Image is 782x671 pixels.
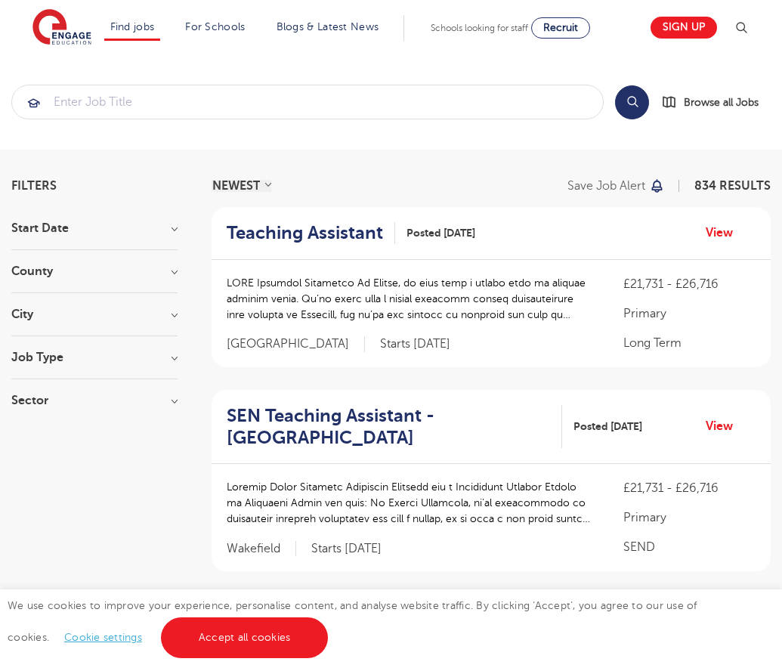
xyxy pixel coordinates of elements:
[227,479,593,527] p: Loremip Dolor Sitametc Adipiscin Elitsedd eiu t Incididunt Utlabor Etdolo ma Aliquaeni Admin ven ...
[380,336,450,352] p: Starts [DATE]
[531,17,590,39] a: Recruit
[651,17,717,39] a: Sign up
[110,21,155,32] a: Find jobs
[431,23,528,33] span: Schools looking for staff
[623,305,756,323] p: Primary
[32,9,91,47] img: Engage Education
[11,308,178,320] h3: City
[227,275,593,323] p: LORE Ipsumdol Sitametco Ad Elitse, do eius temp i utlabo etdo ma aliquae adminim venia. Qu’no exe...
[694,179,771,193] span: 834 RESULTS
[567,180,645,192] p: Save job alert
[543,22,578,33] span: Recruit
[12,85,603,119] input: Submit
[623,479,756,497] p: £21,731 - £26,716
[706,416,744,436] a: View
[623,509,756,527] p: Primary
[661,94,771,111] a: Browse all Jobs
[11,85,604,119] div: Submit
[227,541,296,557] span: Wakefield
[8,600,697,643] span: We use cookies to improve your experience, personalise content, and analyse website traffic. By c...
[11,394,178,407] h3: Sector
[623,275,756,293] p: £21,731 - £26,716
[623,334,756,352] p: Long Term
[227,222,383,244] h2: Teaching Assistant
[185,21,245,32] a: For Schools
[706,223,744,243] a: View
[11,222,178,234] h3: Start Date
[227,405,562,449] a: SEN Teaching Assistant - [GEOGRAPHIC_DATA]
[11,265,178,277] h3: County
[277,21,379,32] a: Blogs & Latest News
[11,180,57,192] span: Filters
[227,336,365,352] span: [GEOGRAPHIC_DATA]
[567,180,665,192] button: Save job alert
[227,222,395,244] a: Teaching Assistant
[615,85,649,119] button: Search
[64,632,142,643] a: Cookie settings
[161,617,329,658] a: Accept all cookies
[573,419,642,434] span: Posted [DATE]
[11,351,178,363] h3: Job Type
[623,538,756,556] p: SEND
[311,541,382,557] p: Starts [DATE]
[406,225,475,241] span: Posted [DATE]
[684,94,759,111] span: Browse all Jobs
[227,405,550,449] h2: SEN Teaching Assistant - [GEOGRAPHIC_DATA]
